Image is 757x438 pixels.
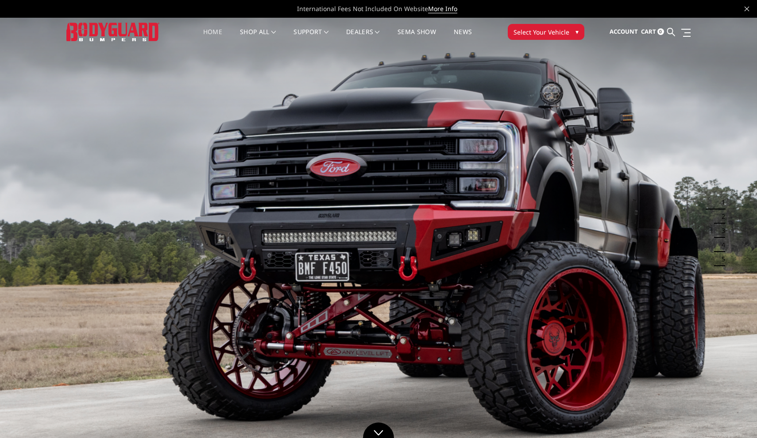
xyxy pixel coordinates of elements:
span: ▾ [575,27,579,36]
a: shop all [240,29,276,46]
button: 1 of 5 [716,195,725,209]
button: Select Your Vehicle [508,24,584,40]
a: Account [610,20,638,44]
img: BODYGUARD BUMPERS [66,23,159,41]
button: 2 of 5 [716,209,725,224]
button: 5 of 5 [716,252,725,266]
span: Account [610,27,638,35]
a: SEMA Show [398,29,436,46]
span: Cart [641,27,656,35]
a: Click to Down [363,422,394,438]
button: 4 of 5 [716,238,725,252]
a: Support [294,29,328,46]
a: News [454,29,472,46]
a: Dealers [346,29,380,46]
a: Home [203,29,222,46]
a: Cart 0 [641,20,664,44]
button: 3 of 5 [716,224,725,238]
span: Select Your Vehicle [514,27,569,37]
span: 0 [657,28,664,35]
a: More Info [428,4,457,13]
